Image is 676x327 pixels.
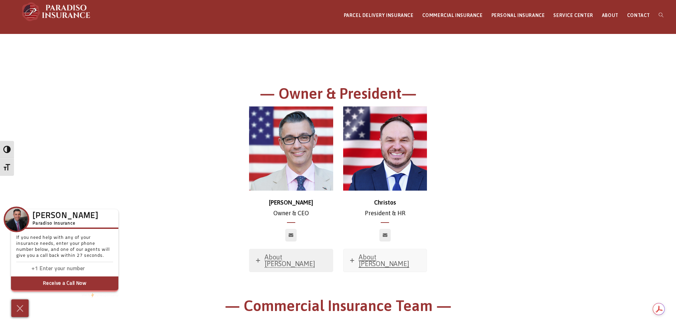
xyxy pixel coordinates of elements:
[265,253,315,267] span: About [PERSON_NAME]
[359,253,409,267] span: About [PERSON_NAME]
[11,276,118,292] button: Receive a Call Now
[249,197,333,219] p: Owner & CEO
[81,293,118,297] a: We'rePowered by iconbyResponseiQ
[553,13,593,18] span: SERVICE CENTER
[269,199,313,206] strong: [PERSON_NAME]
[343,106,427,191] img: Christos_500x500
[20,264,40,274] input: Enter country code
[249,249,333,272] a: About [PERSON_NAME]
[33,220,98,227] h5: Paradiso Insurance
[15,303,25,314] img: Cross icon
[249,106,333,191] img: chris-500x500 (1)
[344,13,414,18] span: PARCEL DELIVERY INSURANCE
[491,13,545,18] span: PERSONAL INSURANCE
[16,235,113,262] p: If you need help with any of your insurance needs, enter your phone number below, and one of our ...
[343,197,427,219] p: President & HR
[33,213,98,219] h3: [PERSON_NAME]
[20,2,93,22] img: Paradiso Insurance
[155,84,521,107] h1: — Owner & President—
[40,264,106,274] input: Enter phone number
[627,13,650,18] span: CONTACT
[343,249,427,272] a: About [PERSON_NAME]
[91,292,94,298] img: Powered by icon
[374,199,396,206] strong: Christos
[602,13,618,18] span: ABOUT
[81,293,98,297] span: We're by
[5,208,28,231] img: Company Icon
[422,13,483,18] span: COMMERCIAL INSURANCE
[155,296,521,319] h1: — Commercial Insurance Team —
